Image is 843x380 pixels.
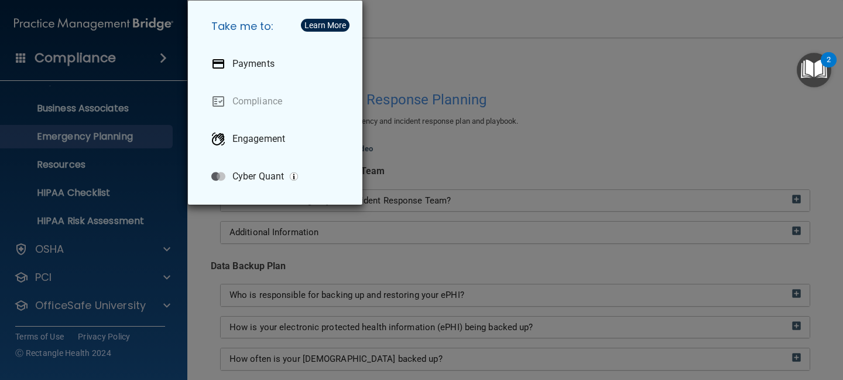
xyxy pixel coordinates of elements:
div: Learn More [304,21,346,29]
a: Payments [202,48,353,80]
div: 2 [827,60,831,75]
button: Open Resource Center, 2 new notifications [797,53,831,87]
a: Engagement [202,123,353,155]
p: Payments [232,58,275,70]
iframe: Drift Widget Chat Controller [784,299,829,344]
a: Compliance [202,85,353,118]
p: Cyber Quant [232,171,284,182]
a: Cyber Quant [202,160,353,193]
p: Engagement [232,133,285,145]
button: Learn More [301,19,349,32]
h5: Take me to: [202,10,353,43]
